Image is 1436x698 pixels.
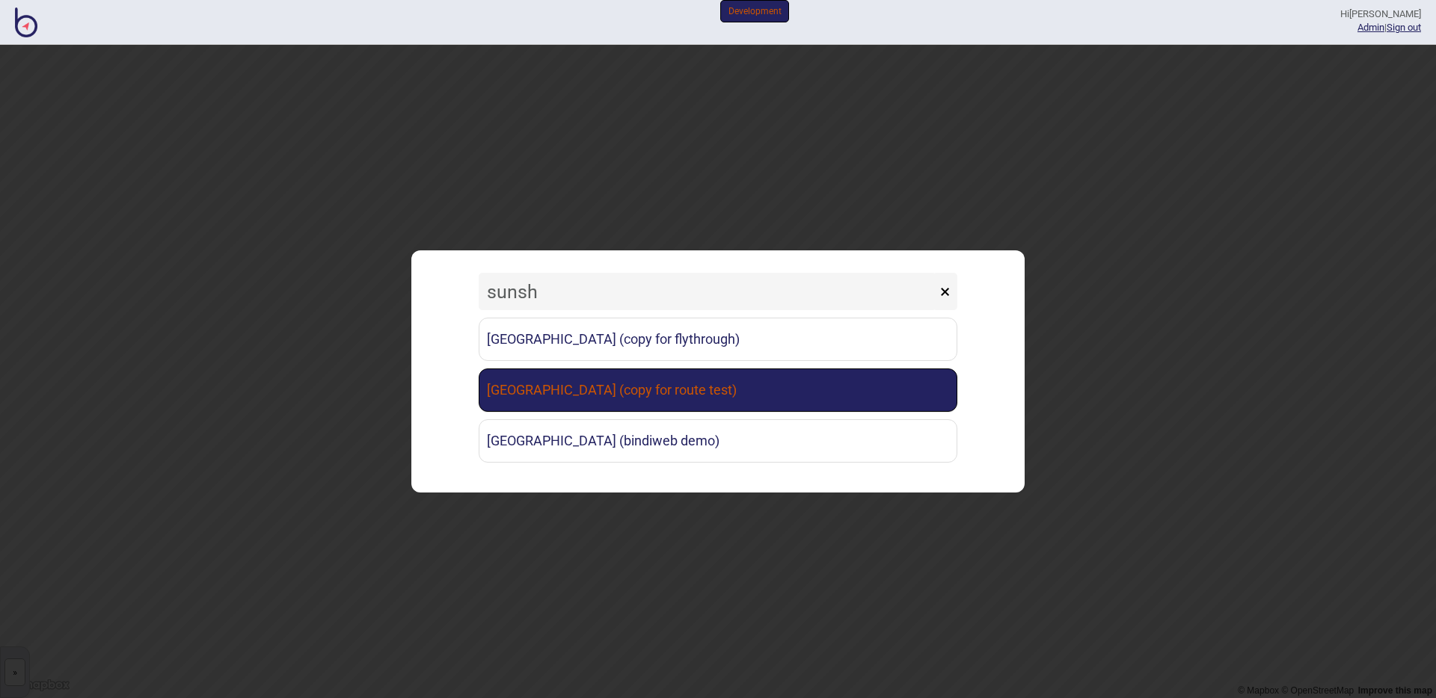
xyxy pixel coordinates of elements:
[479,419,957,463] a: [GEOGRAPHIC_DATA] (bindiweb demo)
[479,318,957,361] a: [GEOGRAPHIC_DATA] (copy for flythrough)
[1357,22,1387,33] span: |
[933,273,957,310] button: ×
[479,368,957,412] a: [GEOGRAPHIC_DATA] (copy for route test)
[1387,22,1421,33] button: Sign out
[1357,22,1384,33] a: Admin
[479,273,936,310] input: Search locations by tag + name
[1340,7,1421,21] div: Hi [PERSON_NAME]
[15,7,37,37] img: BindiMaps CMS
